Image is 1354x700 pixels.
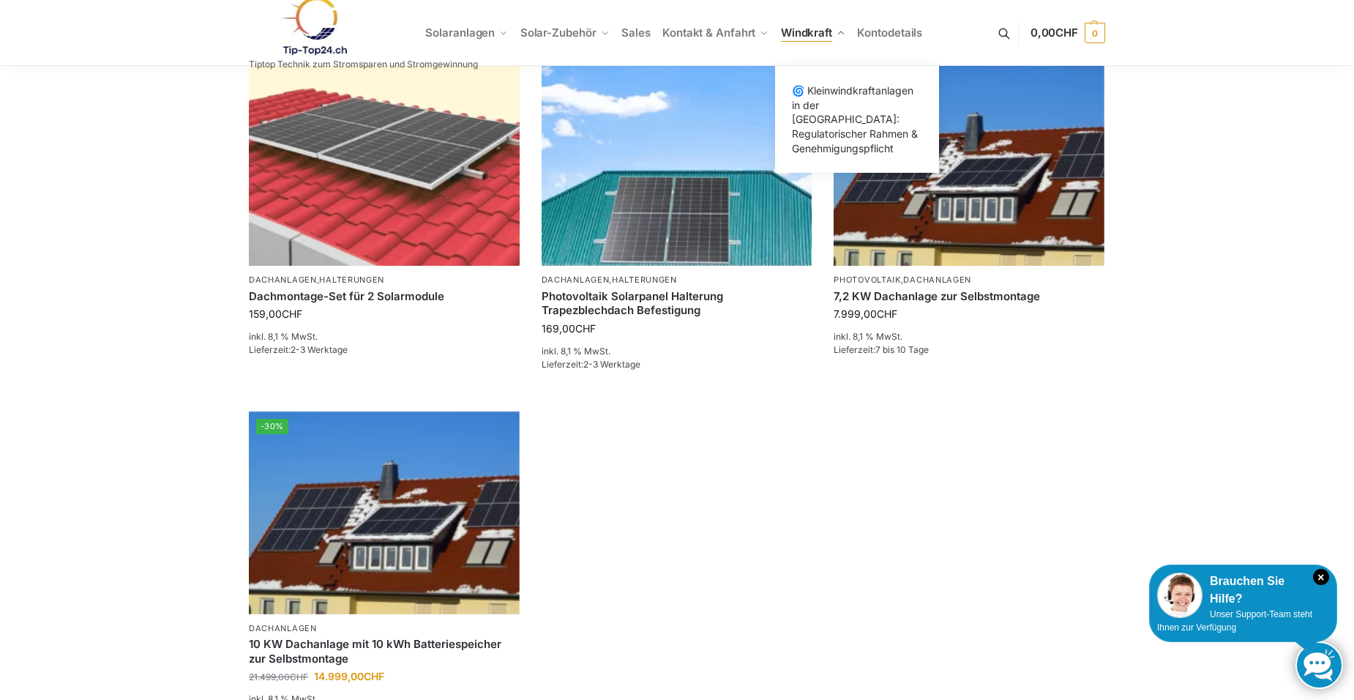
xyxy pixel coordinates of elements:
a: Halterungen [612,275,677,285]
div: Brauchen Sie Hilfe? [1157,573,1329,608]
a: 🌀 Kleinwindkraftanlagen in der [GEOGRAPHIC_DATA]: Regulatorischer Rahmen & Genehmigungspflicht [784,81,930,158]
img: Trapezdach Halterung [542,63,812,266]
p: , [249,275,520,286]
img: Halterung Solarpaneele Ziegeldach [249,63,520,266]
a: Halterungen [319,275,384,285]
a: -30%Solar Dachanlage 6,5 KW [249,412,520,614]
img: Customer service [1157,573,1202,618]
a: Dachanlagen [542,275,610,285]
span: 2-3 Werktage [291,344,348,355]
a: Photovoltaik Solarpanel Halterung Trapezblechdach Befestigung [542,289,812,318]
span: CHF [364,670,384,682]
p: inkl. 8,1 % MwSt. [249,330,520,343]
a: Dachanlagen [903,275,971,285]
span: CHF [290,671,308,682]
span: Sales [621,26,651,40]
p: , [542,275,812,286]
span: 2-3 Werktage [583,359,640,370]
span: Lieferzeit: [249,344,348,355]
p: inkl. 8,1 % MwSt. [542,345,812,358]
span: CHF [877,308,897,320]
a: 10 KW Dachanlage mit 10 kWh Batteriespeicher zur Selbstmontage [249,637,520,666]
span: CHF [1055,26,1078,40]
a: Dachanlagen [249,623,317,633]
a: Dachmontage-Set für 2 Solarmodule [249,289,520,304]
a: 7,2 KW Dachanlage zur Selbstmontage [834,289,1104,304]
p: Tiptop Technik zum Stromsparen und Stromgewinnung [249,60,478,69]
i: Schließen [1313,569,1329,585]
a: Photovoltaik [834,275,900,285]
p: inkl. 8,1 % MwSt. [834,330,1104,343]
bdi: 159,00 [249,308,302,320]
span: Kontodetails [857,26,922,40]
span: Lieferzeit: [834,344,929,355]
span: 0 [1085,23,1105,43]
img: Solar Dachanlage 6,5 KW [249,412,520,614]
span: 0,00 [1031,26,1078,40]
p: , [834,275,1104,286]
span: CHF [282,308,302,320]
bdi: 21.499,00 [249,671,308,682]
bdi: 7.999,00 [834,308,897,320]
bdi: 14.999,00 [314,670,384,682]
span: 7 bis 10 Tage [875,344,929,355]
span: Kontakt & Anfahrt [662,26,755,40]
img: Solar Dachanlage 6,5 KW [834,63,1104,266]
span: CHF [575,322,596,335]
span: Windkraft [781,26,832,40]
bdi: 169,00 [542,322,596,335]
span: Lieferzeit: [542,359,640,370]
a: Dachanlagen [249,275,317,285]
span: Solar-Zubehör [520,26,596,40]
span: 🌀 Kleinwindkraftanlagen in der [GEOGRAPHIC_DATA]: Regulatorischer Rahmen & Genehmigungspflicht [792,84,918,154]
span: Unser Support-Team steht Ihnen zur Verfügung [1157,609,1312,633]
a: 0,00CHF 0 [1031,11,1105,55]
